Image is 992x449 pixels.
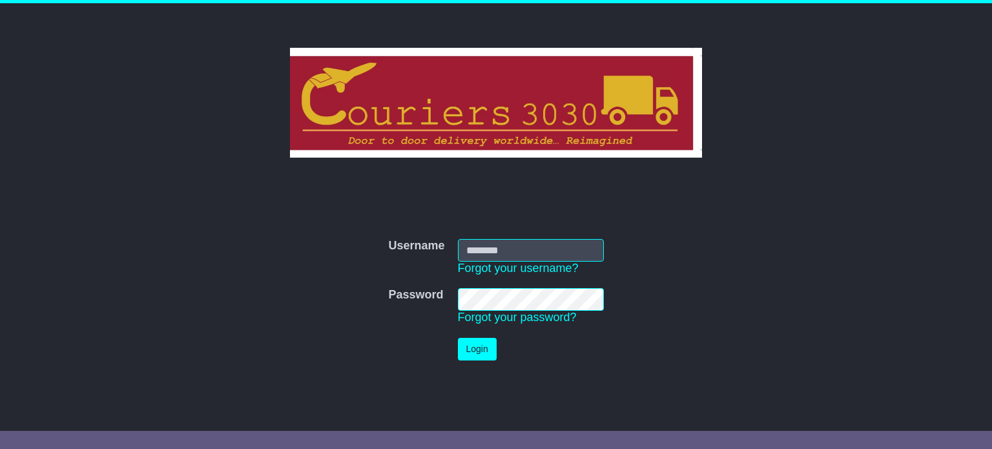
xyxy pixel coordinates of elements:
[388,239,444,253] label: Username
[458,262,579,275] a: Forgot your username?
[290,48,703,158] img: Couriers 3030
[458,311,577,324] a: Forgot your password?
[458,338,497,360] button: Login
[388,288,443,302] label: Password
